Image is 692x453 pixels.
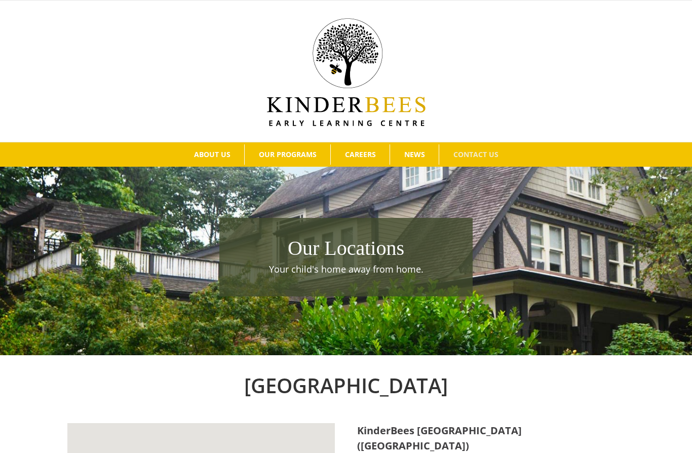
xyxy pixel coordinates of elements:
[390,144,439,165] a: NEWS
[331,144,390,165] a: CAREERS
[15,142,677,167] nav: Main Menu
[404,151,425,158] span: NEWS
[267,18,426,126] img: Kinder Bees Logo
[357,424,522,452] strong: KinderBees [GEOGRAPHIC_DATA] ([GEOGRAPHIC_DATA])
[180,144,244,165] a: ABOUT US
[345,151,376,158] span: CAREERS
[224,262,468,276] p: Your child's home away from home.
[224,234,468,262] h1: Our Locations
[259,151,317,158] span: OUR PROGRAMS
[439,144,512,165] a: CONTACT US
[245,144,330,165] a: OUR PROGRAMS
[67,370,625,401] h2: [GEOGRAPHIC_DATA]
[453,151,498,158] span: CONTACT US
[194,151,230,158] span: ABOUT US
